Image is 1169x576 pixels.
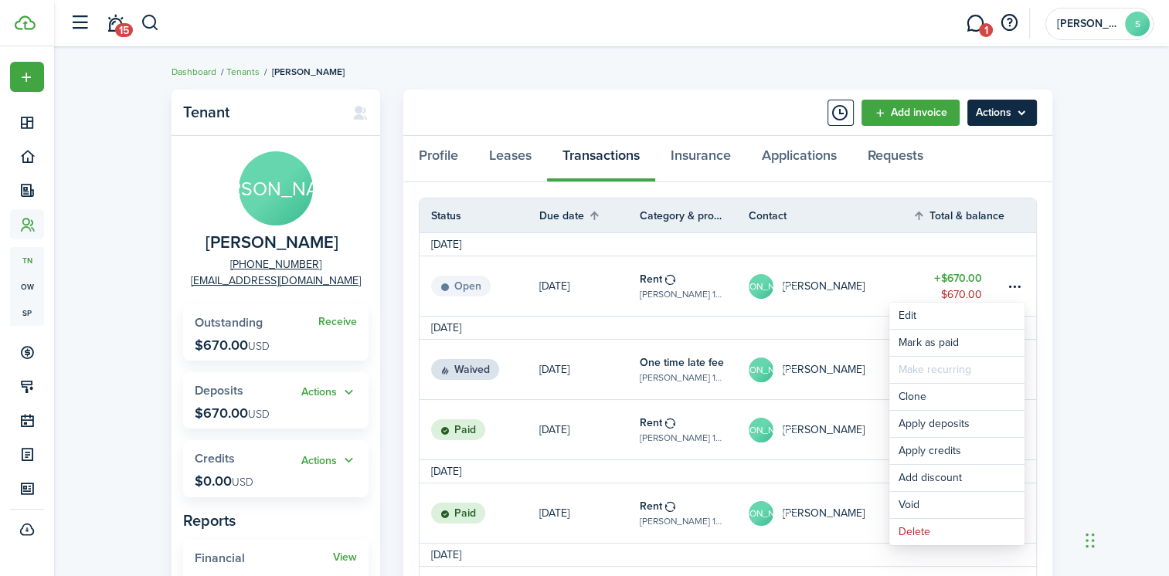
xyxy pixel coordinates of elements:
[15,15,36,30] img: TenantCloud
[640,415,662,431] table-info-title: Rent
[420,463,473,479] td: [DATE]
[783,280,865,293] table-profile-info-text: [PERSON_NAME]
[1081,502,1158,576] iframe: Chat Widget
[640,256,749,316] a: Rent[PERSON_NAME] 1600, Unit 5
[420,400,539,459] a: Paid
[640,371,726,385] table-subtitle: [PERSON_NAME] 1600, Unit 5
[539,361,569,378] p: [DATE]
[10,247,44,273] span: tn
[827,100,854,126] button: Timeline
[10,62,44,92] button: Open menu
[226,65,260,79] a: Tenants
[852,136,939,182] a: Requests
[940,286,981,303] table-amount-description: $670.00
[195,337,270,353] p: $670.00
[206,233,338,252] span: Jaime Adame
[996,10,1022,36] button: Open resource center
[889,519,1025,545] button: Delete
[403,136,474,182] a: Profile
[640,340,749,399] a: One time late fee[PERSON_NAME] 1600, Unit 5
[749,208,912,224] th: Contact
[431,419,485,441] status: Paid
[749,400,912,459] a: [PERSON_NAME][PERSON_NAME]
[232,474,253,490] span: USD
[301,384,357,402] button: Open menu
[749,274,773,299] avatar-text: [PERSON_NAME]
[889,330,1025,356] a: Mark as paid
[115,23,133,37] span: 15
[640,287,726,301] table-subtitle: [PERSON_NAME] 1600, Unit 5
[889,438,1025,464] button: Apply credits
[640,400,749,459] a: Rent[PERSON_NAME] 1600, Unit 5
[318,316,357,328] a: Receive
[640,514,726,528] table-subtitle: [PERSON_NAME] 1600, Unit 5
[640,354,724,371] table-info-title: One time late fee
[420,547,473,563] td: [DATE]
[539,206,640,225] th: Sort
[248,406,270,422] span: USD
[230,256,321,273] a: [PHONE_NUMBER]
[960,4,990,43] a: Messaging
[1086,517,1095,564] div: Drag
[539,340,640,399] a: [DATE]
[172,65,216,79] a: Dashboard
[420,483,539,543] a: Paid
[10,273,44,300] a: ow
[749,418,773,442] avatar-text: [PERSON_NAME]
[65,8,94,38] button: Open sidebar
[333,551,357,564] a: View
[195,473,253,489] p: $0.00
[431,276,491,297] status: Open
[640,483,749,543] a: Rent[PERSON_NAME] 1600, Unit 5
[539,256,640,316] a: [DATE]
[183,103,337,121] panel-main-title: Tenant
[861,100,960,126] a: Add invoice
[655,136,746,182] a: Insurance
[141,10,160,36] button: Search
[195,313,263,331] span: Outstanding
[1057,19,1119,29] span: Sonja
[640,208,749,224] th: Category & property
[239,151,313,225] avatar-text: [PERSON_NAME]
[783,364,865,376] table-profile-info-text: [PERSON_NAME]
[783,424,865,436] table-profile-info-text: [PERSON_NAME]
[539,483,640,543] a: [DATE]
[539,400,640,459] a: [DATE]
[474,136,547,182] a: Leases
[301,384,357,402] button: Actions
[195,381,243,399] span: Deposits
[1125,12,1150,36] avatar-text: S
[539,422,569,438] p: [DATE]
[272,65,345,79] span: [PERSON_NAME]
[749,256,912,316] a: [PERSON_NAME][PERSON_NAME]
[1005,277,1024,296] button: Open menu
[749,357,773,382] avatar-text: [PERSON_NAME]
[195,449,235,467] span: Credits
[640,271,662,287] table-info-title: Rent
[10,300,44,326] a: sp
[746,136,852,182] a: Applications
[183,509,369,532] panel-main-subtitle: Reports
[912,256,1004,316] a: $670.00$670.00
[301,452,357,469] button: Open menu
[967,100,1037,126] menu-btn: Actions
[301,452,357,469] button: Actions
[191,273,361,289] a: [EMAIL_ADDRESS][DOMAIN_NAME]
[783,507,865,520] table-profile-info-text: [PERSON_NAME]
[640,431,726,445] table-subtitle: [PERSON_NAME] 1600, Unit 5
[539,278,569,294] p: [DATE]
[420,256,539,316] a: Open
[420,340,539,399] a: Waived
[431,503,485,524] status: Paid
[889,384,1025,410] a: Clone
[889,465,1025,491] button: Add discount
[749,340,912,399] a: [PERSON_NAME][PERSON_NAME]
[248,338,270,354] span: USD
[749,501,773,526] avatar-text: [PERSON_NAME]
[979,23,993,37] span: 1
